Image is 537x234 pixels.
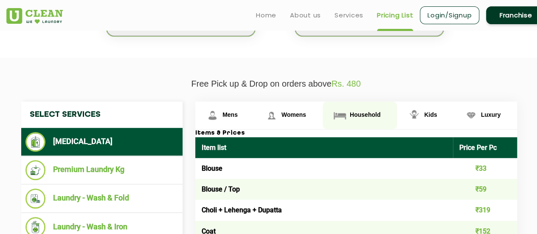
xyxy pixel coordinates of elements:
[290,10,321,20] a: About us
[21,101,183,128] h4: Select Services
[377,10,413,20] a: Pricing List
[195,179,453,200] td: Blouse / Top
[25,189,45,209] img: Laundry - Wash & Fold
[350,111,380,118] span: Household
[195,200,453,220] td: Choli + Lehenga + Dupatta
[195,130,517,137] h3: Items & Prices
[6,8,63,24] img: UClean Laundry and Dry Cleaning
[281,111,306,118] span: Womens
[25,160,178,180] li: Premium Laundry Kg
[256,10,276,20] a: Home
[25,132,45,152] img: Dry Cleaning
[453,137,517,158] th: Price Per Pc
[25,132,178,152] li: [MEDICAL_DATA]
[264,108,279,123] img: Womens
[464,108,478,123] img: Luxury
[420,6,479,24] a: Login/Signup
[25,189,178,209] li: Laundry - Wash & Fold
[453,179,517,200] td: ₹59
[205,108,220,123] img: Mens
[453,158,517,179] td: ₹33
[195,158,453,179] td: Blouse
[25,160,45,180] img: Premium Laundry Kg
[335,10,363,20] a: Services
[424,111,437,118] span: Kids
[407,108,422,123] img: Kids
[481,111,501,118] span: Luxury
[195,137,453,158] th: Item list
[453,200,517,220] td: ₹319
[222,111,238,118] span: Mens
[332,108,347,123] img: Household
[332,79,361,88] span: Rs. 480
